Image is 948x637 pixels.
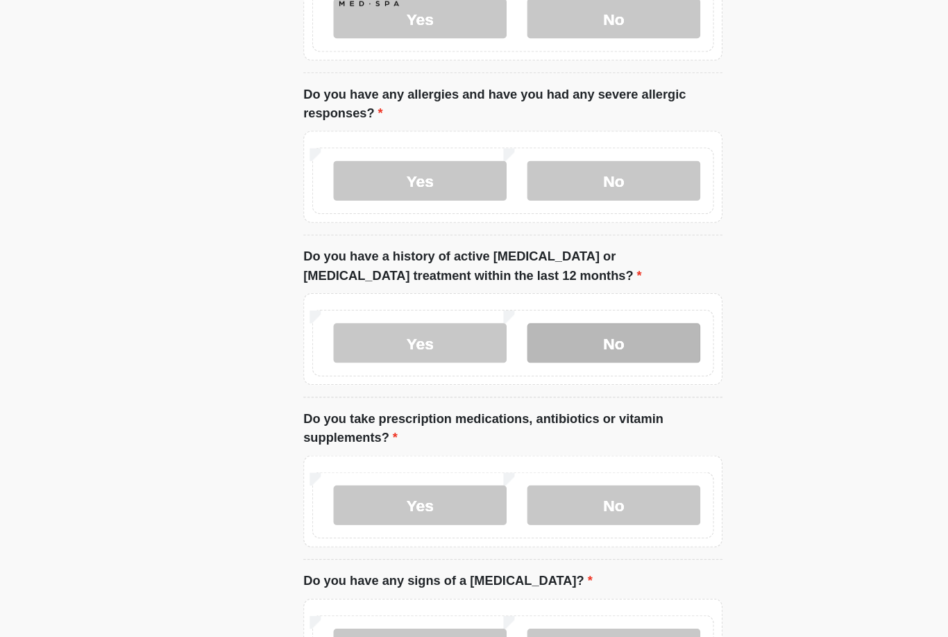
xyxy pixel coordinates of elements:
[276,10,398,42] img: It's A Secret Med Spa Logo
[486,463,638,497] label: No
[316,35,468,70] label: Yes
[486,588,638,623] label: No
[486,320,638,355] label: No
[486,178,638,213] label: No
[486,35,638,70] label: No
[316,463,468,497] label: Yes
[290,538,544,555] label: Do you have any signs of a [MEDICAL_DATA]?
[316,588,468,623] label: Yes
[290,254,658,287] label: Do you have a history of active [MEDICAL_DATA] or [MEDICAL_DATA] treatment within the last 12 mon...
[290,396,658,429] label: Do you take prescription medications, antibiotics or vitamin supplements?
[316,320,468,355] label: Yes
[316,178,468,213] label: Yes
[290,111,658,144] label: Do you have any allergies and have you had any severe allergic responses?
